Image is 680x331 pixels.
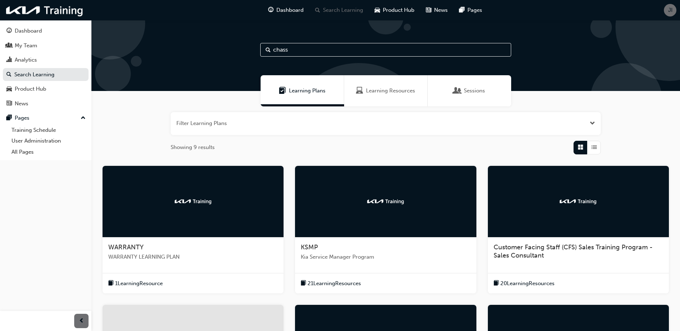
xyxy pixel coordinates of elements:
[301,279,361,288] button: book-icon21LearningResources
[426,6,431,15] span: news-icon
[375,6,380,15] span: car-icon
[558,198,598,205] img: kia-training
[108,279,163,288] button: book-icon1LearningResource
[323,6,363,14] span: Search Learning
[3,111,89,125] button: Pages
[308,279,361,288] span: 21 Learning Resources
[3,39,89,52] a: My Team
[301,253,470,261] span: Kia Service Manager Program
[261,75,344,106] a: Learning PlansLearning Plans
[344,75,428,106] a: Learning ResourcesLearning Resources
[309,3,369,18] a: search-iconSearch Learning
[262,3,309,18] a: guage-iconDashboard
[295,166,476,294] a: kia-trainingKSMPKia Service Manager Programbook-icon21LearningResources
[494,279,555,288] button: book-icon20LearningResources
[369,3,420,18] a: car-iconProduct Hub
[459,6,465,15] span: pages-icon
[276,6,304,14] span: Dashboard
[3,23,89,111] button: DashboardMy TeamAnalyticsSearch LearningProduct HubNews
[3,68,89,81] a: Search Learning
[6,72,11,78] span: search-icon
[6,101,12,107] span: news-icon
[301,279,306,288] span: book-icon
[171,143,215,152] span: Showing 9 results
[494,243,653,260] span: Customer Facing Staff (CFS) Sales Training Program - Sales Consultant
[3,97,89,110] a: News
[420,3,453,18] a: news-iconNews
[488,166,669,294] a: kia-trainingCustomer Facing Staff (CFS) Sales Training Program - Sales Consultantbook-icon20Learn...
[15,42,37,50] div: My Team
[9,125,89,136] a: Training Schedule
[6,86,12,92] span: car-icon
[664,4,676,16] button: JI
[260,43,511,57] input: Search...
[453,3,488,18] a: pages-iconPages
[103,166,284,294] a: kia-trainingWARRANTYWARRANTY LEARNING PLANbook-icon1LearningResource
[464,87,485,95] span: Sessions
[383,6,414,14] span: Product Hub
[15,27,42,35] div: Dashboard
[81,114,86,123] span: up-icon
[15,100,28,108] div: News
[366,198,405,205] img: kia-training
[590,119,595,128] button: Open the filter
[289,87,325,95] span: Learning Plans
[15,56,37,64] div: Analytics
[434,6,448,14] span: News
[108,253,278,261] span: WARRANTY LEARNING PLAN
[6,28,12,34] span: guage-icon
[15,85,46,93] div: Product Hub
[3,82,89,96] a: Product Hub
[15,114,29,122] div: Pages
[366,87,415,95] span: Learning Resources
[467,6,482,14] span: Pages
[494,279,499,288] span: book-icon
[3,24,89,38] a: Dashboard
[500,279,555,288] span: 20 Learning Resources
[115,279,163,288] span: 1 Learning Resource
[578,143,583,152] span: Grid
[6,43,12,49] span: people-icon
[173,198,213,205] img: kia-training
[668,6,672,14] span: JI
[279,87,286,95] span: Learning Plans
[268,6,274,15] span: guage-icon
[9,135,89,147] a: User Administration
[4,3,86,18] img: kia-training
[3,53,89,67] a: Analytics
[6,115,12,121] span: pages-icon
[9,147,89,158] a: All Pages
[428,75,511,106] a: SessionsSessions
[301,243,318,251] span: KSMP
[108,243,144,251] span: WARRANTY
[454,87,461,95] span: Sessions
[6,57,12,63] span: chart-icon
[591,143,597,152] span: List
[315,6,320,15] span: search-icon
[266,46,271,54] span: Search
[356,87,363,95] span: Learning Resources
[79,317,84,326] span: prev-icon
[108,279,114,288] span: book-icon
